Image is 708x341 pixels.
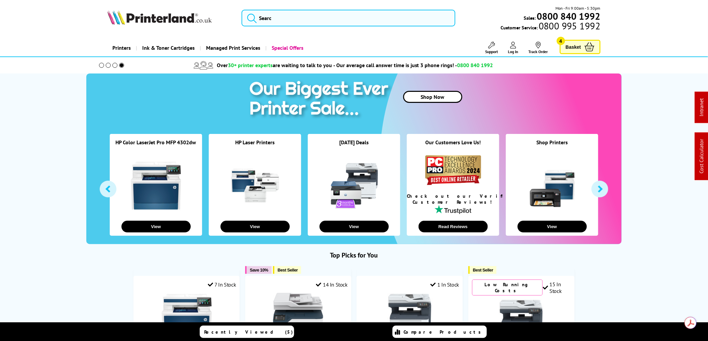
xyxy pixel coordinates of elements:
a: Shop Now [403,91,462,103]
span: Over are waiting to talk to you [217,62,332,68]
span: Compare Products [404,329,484,335]
span: Ink & Toner Cartridges [142,39,195,56]
a: Ink & Toner Cartridges [136,39,200,56]
span: Mon - Fri 9:00am - 5:30pm [556,5,601,11]
span: 4 [557,37,565,45]
img: printer sale [246,73,395,126]
button: Best Seller [468,266,497,274]
button: View [320,221,389,232]
a: 0800 840 1992 [536,13,601,19]
button: Best Seller [273,266,301,274]
a: Track Order [529,42,548,54]
button: Save 10% [245,266,272,274]
a: Intranet [698,99,705,117]
div: Low Running Costs [472,280,543,296]
span: Support [485,49,498,54]
div: Check out our Verified Customer Reviews! [407,193,499,205]
a: Recently Viewed (5) [200,326,294,338]
a: Compare Products [392,326,487,338]
a: HP Color LaserJet Pro MFP 4302dw [116,139,196,146]
div: [DATE] Deals [308,139,400,154]
div: Shop Printers [506,139,598,154]
span: Sales: [524,15,536,21]
button: View [220,221,290,232]
span: 30+ printer experts [228,62,273,68]
button: Read Reviews [419,221,488,232]
a: Cost Calculator [698,139,705,174]
a: Log In [508,42,519,54]
button: View [121,221,191,232]
div: 1 In Stock [431,281,459,288]
span: Basket [566,42,581,51]
span: Recently Viewed (5) [204,329,293,335]
span: Log In [508,49,519,54]
a: Support [485,42,498,54]
span: Customer Service: [501,23,600,31]
span: Best Seller [278,268,298,273]
div: 7 In Stock [208,281,236,288]
a: Managed Print Services [200,39,265,56]
span: 0800 995 1992 [538,23,600,29]
div: 15 In Stock [543,281,571,294]
span: Save 10% [250,268,268,273]
div: 14 In Stock [316,281,348,288]
a: Printerland Logo [107,10,233,26]
a: Basket 4 [560,40,601,54]
img: Printerland Logo [107,10,212,25]
a: Printers [107,39,136,56]
span: - Our average call answer time is just 3 phone rings! - [333,62,493,68]
span: 0800 840 1992 [457,62,493,68]
a: Special Offers [265,39,308,56]
div: Our Customers Love Us! [407,139,499,154]
button: View [518,221,587,232]
b: 0800 840 1992 [537,10,601,22]
input: Searc [242,10,455,26]
a: HP Laser Printers [235,139,275,146]
span: Best Seller [473,268,494,273]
